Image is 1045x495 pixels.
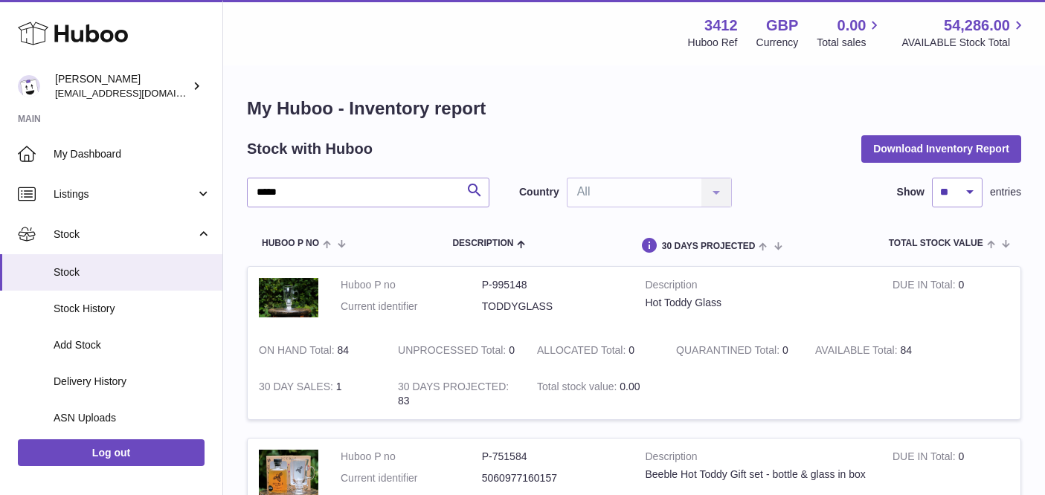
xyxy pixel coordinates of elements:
[646,450,870,467] strong: Description
[837,16,866,36] span: 0.00
[387,332,526,369] td: 0
[519,185,559,199] label: Country
[662,242,756,251] span: 30 DAYS PROJECTED
[262,239,319,248] span: Huboo P no
[881,267,1020,332] td: 0
[341,300,482,314] dt: Current identifier
[526,332,665,369] td: 0
[247,97,1021,120] h1: My Huboo - Inventory report
[756,36,799,50] div: Currency
[804,332,943,369] td: 84
[861,135,1021,162] button: Download Inventory Report
[248,369,387,419] td: 1
[54,375,211,389] span: Delivery History
[341,450,482,464] dt: Huboo P no
[537,381,620,396] strong: Total stock value
[646,467,870,482] div: Beeble Hot Toddy Gift set - bottle & glass in box
[897,185,925,199] label: Show
[54,411,211,425] span: ASN Uploads
[387,369,526,419] td: 83
[54,147,211,161] span: My Dashboard
[537,344,628,360] strong: ALLOCATED Total
[341,471,482,485] dt: Current identifier
[704,16,738,36] strong: 3412
[341,278,482,292] dt: Huboo P no
[688,36,738,50] div: Huboo Ref
[990,185,1021,199] span: entries
[54,302,211,316] span: Stock History
[18,75,40,97] img: info@beeble.buzz
[452,239,513,248] span: Description
[766,16,798,36] strong: GBP
[893,450,958,466] strong: DUE IN Total
[398,344,509,360] strong: UNPROCESSED Total
[54,265,211,279] span: Stock
[55,87,219,99] span: [EMAIL_ADDRESS][DOMAIN_NAME]
[782,344,788,356] span: 0
[248,332,387,369] td: 84
[646,278,870,296] strong: Description
[893,279,958,294] strong: DUE IN Total
[901,36,1027,50] span: AVAILABLE Stock Total
[646,296,870,310] div: Hot Toddy Glass
[676,344,782,360] strong: QUARANTINED Total
[259,381,336,396] strong: 30 DAY SALES
[247,139,373,159] h2: Stock with Huboo
[54,227,196,242] span: Stock
[55,72,189,100] div: [PERSON_NAME]
[398,381,509,396] strong: 30 DAYS PROJECTED
[482,300,623,314] dd: TODDYGLASS
[817,36,883,50] span: Total sales
[259,344,338,360] strong: ON HAND Total
[620,381,640,392] span: 0.00
[54,187,196,201] span: Listings
[944,16,1010,36] span: 54,286.00
[482,278,623,292] dd: P-995148
[815,344,900,360] strong: AVAILABLE Total
[482,471,623,485] dd: 5060977160157
[889,239,983,248] span: Total stock value
[259,278,318,317] img: product image
[901,16,1027,50] a: 54,286.00 AVAILABLE Stock Total
[817,16,883,50] a: 0.00 Total sales
[18,439,205,466] a: Log out
[54,338,211,352] span: Add Stock
[482,450,623,464] dd: P-751584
